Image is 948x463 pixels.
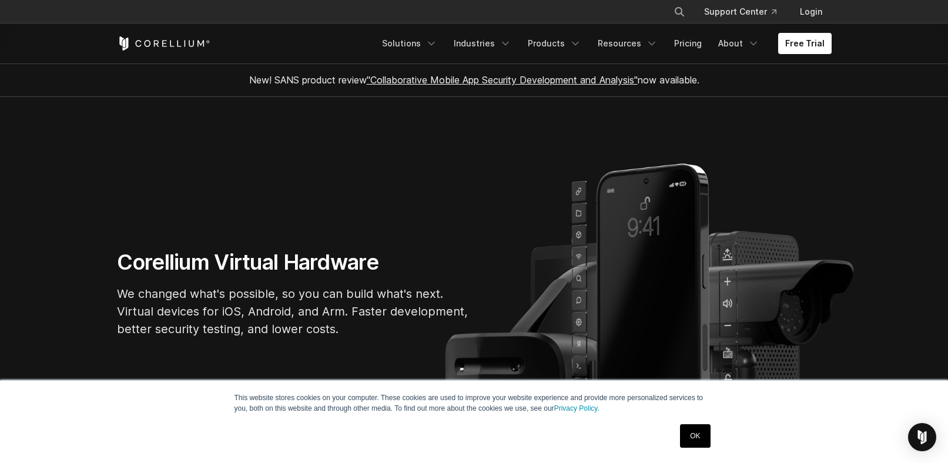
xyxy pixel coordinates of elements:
a: Support Center [695,1,786,22]
a: Pricing [667,33,709,54]
a: About [711,33,766,54]
p: We changed what's possible, so you can build what's next. Virtual devices for iOS, Android, and A... [117,285,470,338]
p: This website stores cookies on your computer. These cookies are used to improve your website expe... [235,392,714,414]
div: Navigation Menu [375,33,832,54]
a: Products [521,33,588,54]
a: OK [680,424,710,448]
h1: Corellium Virtual Hardware [117,249,470,276]
div: Navigation Menu [659,1,832,22]
button: Search [669,1,690,22]
a: Free Trial [778,33,832,54]
a: Login [790,1,832,22]
span: New! SANS product review now available. [249,74,699,86]
a: Privacy Policy. [554,404,599,412]
a: Solutions [375,33,444,54]
a: Corellium Home [117,36,210,51]
a: "Collaborative Mobile App Security Development and Analysis" [367,74,638,86]
div: Open Intercom Messenger [908,423,936,451]
a: Resources [591,33,665,54]
a: Industries [447,33,518,54]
